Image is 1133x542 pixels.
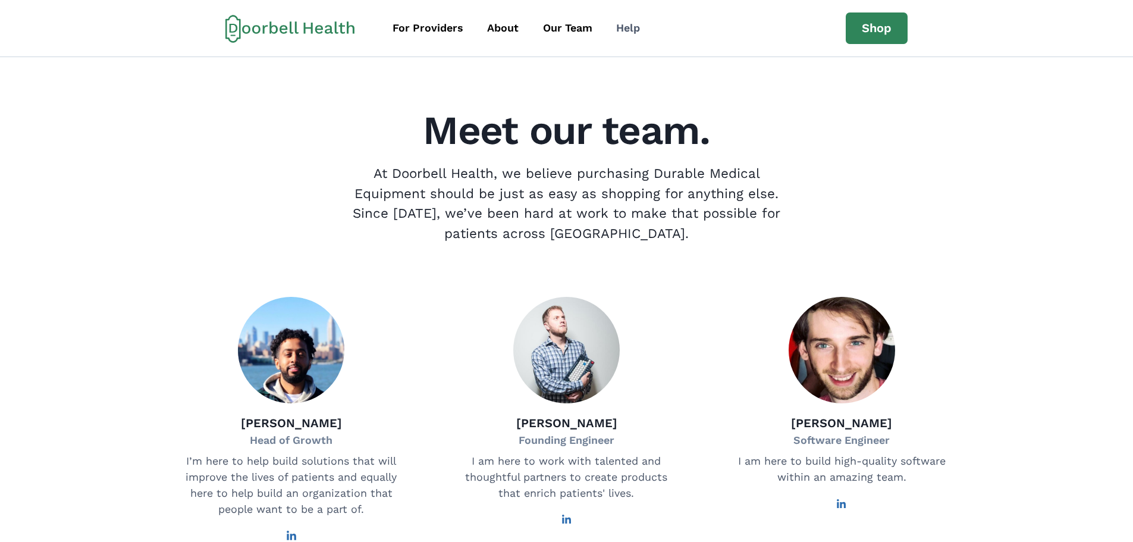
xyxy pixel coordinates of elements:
p: Software Engineer [791,433,892,449]
div: For Providers [393,20,463,36]
p: I am here to build high-quality software within an amazing team. [735,453,948,485]
div: Our Team [543,20,592,36]
a: Shop [846,12,908,45]
p: [PERSON_NAME] [241,414,342,432]
img: Drew Baumann [513,297,620,403]
div: About [487,20,519,36]
img: Agustín Brandoni [789,297,895,403]
h2: Meet our team. [162,111,972,151]
p: [PERSON_NAME] [791,414,892,432]
p: I’m here to help build solutions that will improve the lives of patients and equally here to help... [184,453,397,518]
a: Our Team [532,15,603,42]
img: Fadhi Ali [238,297,344,403]
p: I am here to work with talented and thoughtful partners to create products that enrich patients' ... [460,453,673,502]
p: [PERSON_NAME] [516,414,617,432]
p: Head of Growth [241,433,342,449]
p: Founding Engineer [516,433,617,449]
a: Help [605,15,651,42]
div: Help [616,20,640,36]
p: At Doorbell Health, we believe purchasing Durable Medical Equipment should be just as easy as sho... [343,164,790,243]
a: For Providers [382,15,474,42]
a: About [476,15,529,42]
